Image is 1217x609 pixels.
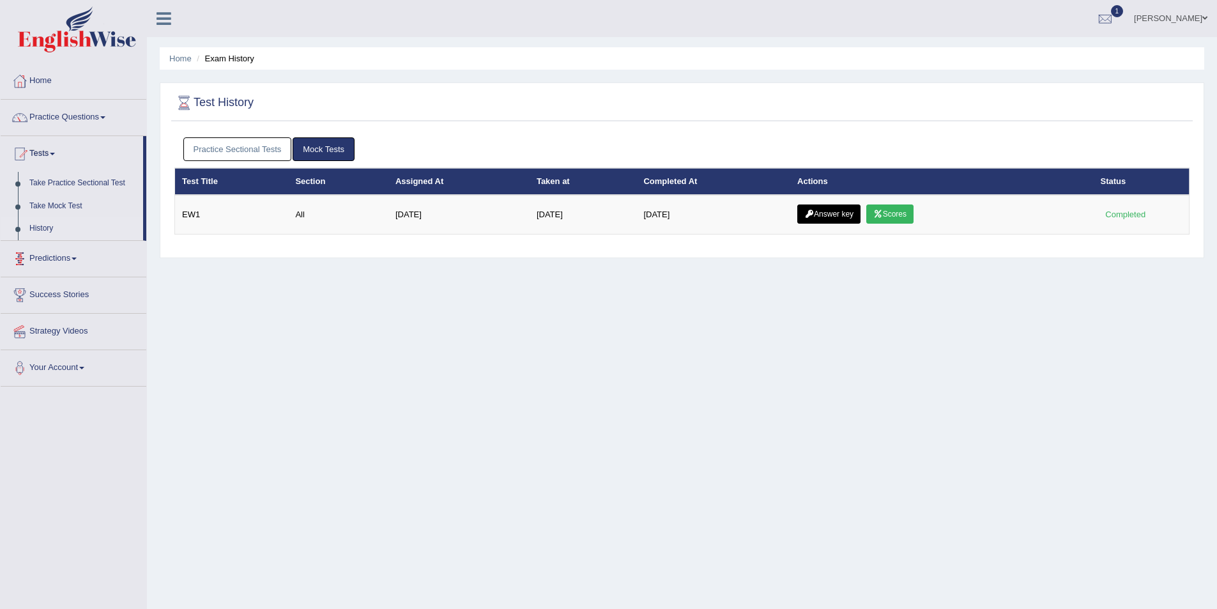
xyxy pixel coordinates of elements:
[1,136,143,168] a: Tests
[174,93,254,112] h2: Test History
[636,195,790,235] td: [DATE]
[24,217,143,240] a: History
[636,168,790,195] th: Completed At
[175,168,289,195] th: Test Title
[293,137,355,161] a: Mock Tests
[169,54,192,63] a: Home
[288,195,388,235] td: All
[288,168,388,195] th: Section
[1,314,146,346] a: Strategy Videos
[797,204,861,224] a: Answer key
[530,168,636,195] th: Taken at
[388,168,530,195] th: Assigned At
[175,195,289,235] td: EW1
[866,204,914,224] a: Scores
[1111,5,1124,17] span: 1
[1,63,146,95] a: Home
[1,100,146,132] a: Practice Questions
[24,172,143,195] a: Take Practice Sectional Test
[183,137,292,161] a: Practice Sectional Tests
[194,52,254,65] li: Exam History
[1,241,146,273] a: Predictions
[790,168,1093,195] th: Actions
[1101,208,1151,221] div: Completed
[24,195,143,218] a: Take Mock Test
[1094,168,1190,195] th: Status
[530,195,636,235] td: [DATE]
[1,277,146,309] a: Success Stories
[1,350,146,382] a: Your Account
[388,195,530,235] td: [DATE]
